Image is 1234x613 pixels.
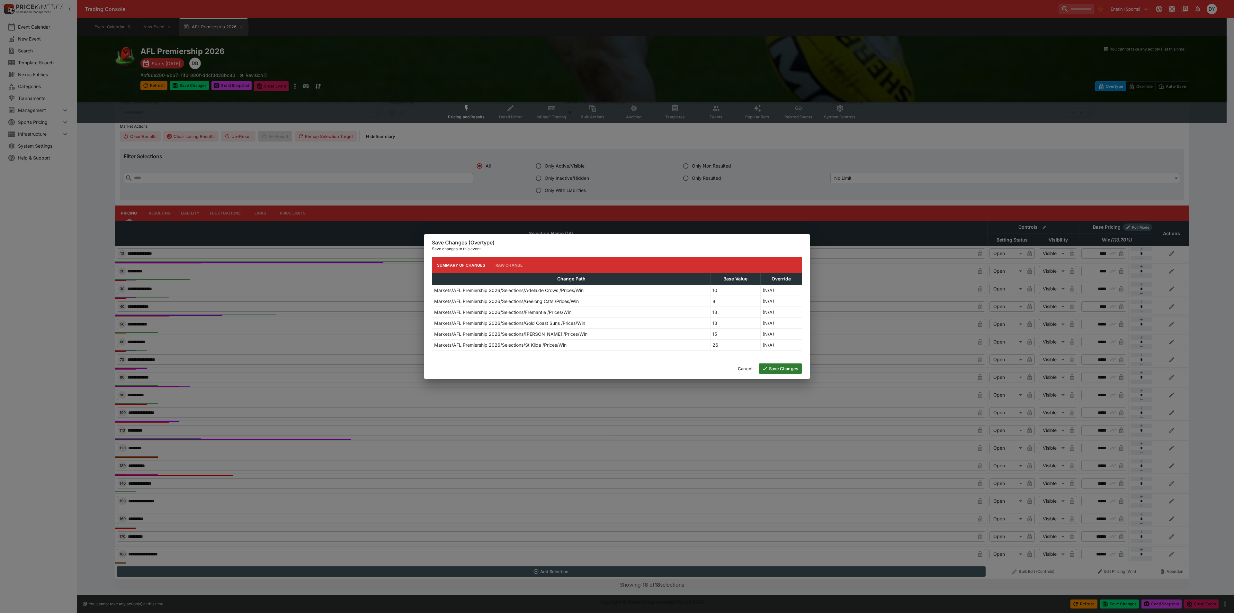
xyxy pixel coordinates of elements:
[760,296,802,307] td: (N/A)
[434,320,585,326] p: Markets/AFL Premiership 2026/Selections/Gold Coast Suns /Prices/Win
[490,257,528,273] button: Raw Change
[760,273,802,285] th: Override
[432,257,490,273] button: Summary of Changes
[711,285,761,296] td: 10
[711,329,761,340] td: 15
[734,363,756,374] button: Cancel
[759,363,802,374] button: Save Changes
[760,340,802,351] td: (N/A)
[434,287,584,294] p: Markets/AFL Premiership 2026/Selections/Adelaide Crows /Prices/Win
[711,296,761,307] td: 8
[711,318,761,329] td: 13
[711,273,761,285] th: Base Value
[432,239,802,246] h6: Save Changes (Overtype)
[760,329,802,340] td: (N/A)
[434,331,587,337] p: Markets/AFL Premiership 2026/Selections/[PERSON_NAME] /Prices/Win
[434,298,579,305] p: Markets/AFL Premiership 2026/Selections/Geelong Cats /Prices/Win
[432,273,711,285] th: Change Path
[760,285,802,296] td: (N/A)
[711,340,761,351] td: 26
[760,307,802,318] td: (N/A)
[434,342,567,348] p: Markets/AFL Premiership 2026/Selections/St Kilda /Prices/Win
[711,307,761,318] td: 13
[434,309,571,316] p: Markets/AFL Premiership 2026/Selections/Fremantle /Prices/Win
[760,318,802,329] td: (N/A)
[432,246,802,252] p: Save changes to this event.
